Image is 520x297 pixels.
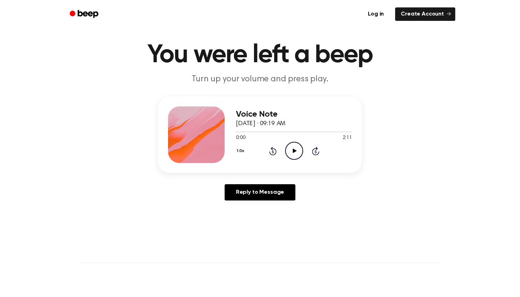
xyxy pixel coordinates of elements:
[236,145,247,157] button: 1.0x
[395,7,455,21] a: Create Account
[236,110,352,119] h3: Voice Note
[343,134,352,142] span: 2:11
[236,121,285,127] span: [DATE] · 09:19 AM
[65,7,105,21] a: Beep
[79,42,441,68] h1: You were left a beep
[361,6,391,22] a: Log in
[236,134,245,142] span: 0:00
[124,74,396,85] p: Turn up your volume and press play.
[225,184,295,200] a: Reply to Message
